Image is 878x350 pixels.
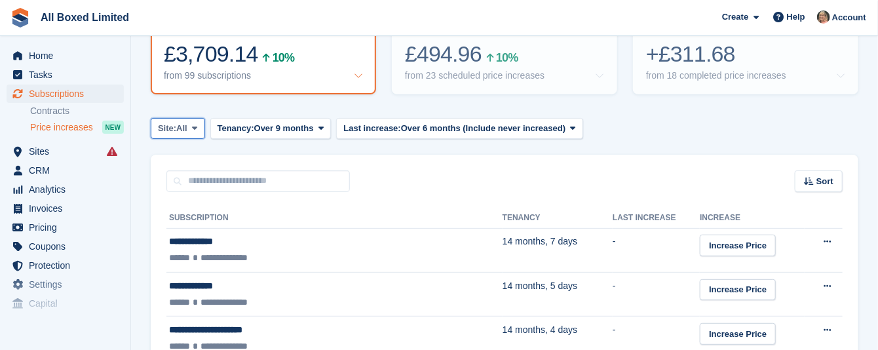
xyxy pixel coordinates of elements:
a: All Boxed Limited [35,7,134,28]
span: Pricing [29,218,107,237]
span: Coupons [29,237,107,256]
span: Help [787,10,805,24]
span: Last increase: [343,122,400,135]
a: menu [7,218,124,237]
a: menu [7,180,124,199]
span: Analytics [29,180,107,199]
span: Subscriptions [29,85,107,103]
a: Earned revenue +£311.68 from 18 completed price increases [633,9,858,94]
img: Sandie Mills [817,10,830,24]
a: menu [7,161,124,180]
a: menu [7,275,124,294]
span: Over 9 months [254,122,314,135]
span: Site: [158,122,176,135]
img: stora-icon-8386f47178a22dfd0bd8f6a31ec36ba5ce8667c1dd55bd0f319d3a0aa187defe.svg [10,8,30,28]
a: Increase Price [700,323,776,345]
span: Price increases [30,121,93,134]
a: menu [7,199,124,218]
div: 10% [496,53,518,62]
a: menu [7,47,124,65]
span: CRM [29,161,107,180]
span: 14 months, 7 days [503,236,577,246]
a: Price increases NEW [30,120,124,134]
a: menu [7,85,124,103]
th: Subscription [166,208,503,229]
a: Contracts [30,105,124,117]
span: Settings [29,275,107,294]
a: menu [7,66,124,84]
button: Tenancy: Over 9 months [210,118,332,140]
a: menu [7,142,124,161]
div: 10% [273,53,294,62]
th: Increase [700,208,805,229]
td: - [613,273,700,317]
a: Increase Price [700,279,776,301]
a: Pending revenue £494.96 10% from 23 scheduled price increases [392,9,617,94]
div: NEW [102,121,124,134]
span: 14 months, 5 days [503,281,577,291]
span: Create [722,10,748,24]
a: menu [7,237,124,256]
span: Over 6 months (Include never increased) [401,122,565,135]
th: Tenancy [503,208,613,229]
div: £3,709.14 [164,41,363,68]
span: Home [29,47,107,65]
div: £494.96 [405,41,604,68]
span: Invoices [29,199,107,218]
a: menu [7,294,124,313]
span: Sort [816,175,833,188]
div: from 23 scheduled price increases [405,70,544,81]
div: from 18 completed price increases [646,70,786,81]
span: All [176,122,187,135]
span: Tasks [29,66,107,84]
span: Account [832,11,866,24]
th: Last increase [613,208,700,229]
a: menu [7,256,124,275]
span: Sites [29,142,107,161]
i: Smart entry sync failures have occurred [107,146,117,157]
a: Increase Price [700,235,776,256]
div: +£311.68 [646,41,845,68]
div: from 99 subscriptions [164,70,251,81]
td: - [613,228,700,272]
span: Tenancy: [218,122,254,135]
a: Potential new revenue £3,709.14 10% from 99 subscriptions [151,9,376,94]
span: 14 months, 4 days [503,324,577,335]
span: Protection [29,256,107,275]
button: Last increase: Over 6 months (Include never increased) [336,118,583,140]
span: Capital [29,294,107,313]
button: Site: All [151,118,205,140]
